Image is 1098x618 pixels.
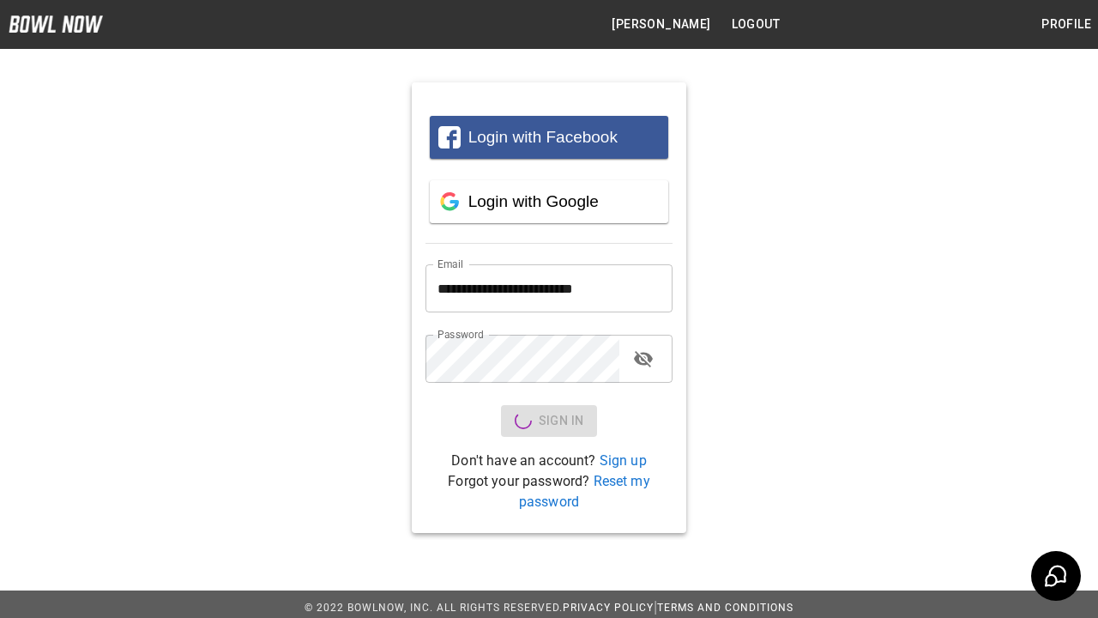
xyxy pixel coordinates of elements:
[430,116,668,159] button: Login with Facebook
[626,342,661,376] button: toggle password visibility
[563,602,654,614] a: Privacy Policy
[9,15,103,33] img: logo
[305,602,563,614] span: © 2022 BowlNow, Inc. All Rights Reserved.
[725,9,787,40] button: Logout
[430,180,668,223] button: Login with Google
[468,192,599,210] span: Login with Google
[657,602,793,614] a: Terms and Conditions
[425,471,673,512] p: Forgot your password?
[605,9,717,40] button: [PERSON_NAME]
[425,451,673,471] p: Don't have an account?
[600,452,647,469] a: Sign up
[1035,9,1098,40] button: Profile
[468,128,618,146] span: Login with Facebook
[519,473,650,510] a: Reset my password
